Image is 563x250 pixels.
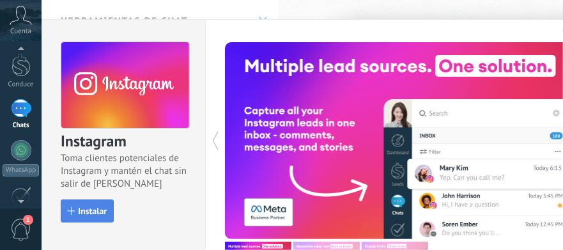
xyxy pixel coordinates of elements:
div: WhatsApp [3,164,39,176]
span: 1 [23,215,33,225]
h3: Instagram [61,131,189,152]
div: Chats [3,121,40,130]
span: Cuenta [10,27,31,36]
span: Toma clientes potenciales de Instagram y mantén el chat sin salir de [PERSON_NAME] [61,152,189,191]
div: Conduce [3,81,40,89]
span: Instalar [78,207,107,215]
button: Instalar [61,199,114,223]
